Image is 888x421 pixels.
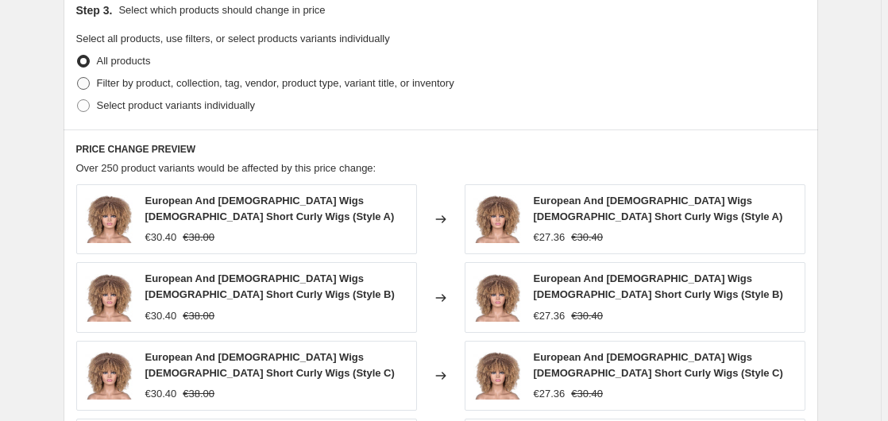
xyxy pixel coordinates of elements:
div: €30.40 [145,230,177,245]
img: 1621223068180_80x.jpg [85,274,133,322]
span: Filter by product, collection, tag, vendor, product type, variant title, or inventory [97,77,454,89]
span: European And [DEMOGRAPHIC_DATA] Wigs [DEMOGRAPHIC_DATA] Short Curly Wigs (Style C) [534,351,783,379]
h6: PRICE CHANGE PREVIEW [76,143,805,156]
strike: €38.00 [183,308,214,324]
strike: €38.00 [183,230,214,245]
span: European And [DEMOGRAPHIC_DATA] Wigs [DEMOGRAPHIC_DATA] Short Curly Wigs (Style B) [145,272,395,300]
p: Select which products should change in price [118,2,325,18]
img: 1621223068180_80x.jpg [85,195,133,243]
span: Select product variants individually [97,99,255,111]
img: 1621223068180_80x.jpg [473,195,521,243]
strike: €30.40 [571,230,603,245]
strike: €30.40 [571,386,603,402]
span: Select all products, use filters, or select products variants individually [76,33,390,44]
div: €27.36 [534,386,566,402]
strike: €30.40 [571,308,603,324]
span: Over 250 product variants would be affected by this price change: [76,162,376,174]
h2: Step 3. [76,2,113,18]
span: European And [DEMOGRAPHIC_DATA] Wigs [DEMOGRAPHIC_DATA] Short Curly Wigs (Style A) [534,195,783,222]
span: European And [DEMOGRAPHIC_DATA] Wigs [DEMOGRAPHIC_DATA] Short Curly Wigs (Style C) [145,351,395,379]
div: €30.40 [145,386,177,402]
div: €27.36 [534,308,566,324]
span: European And [DEMOGRAPHIC_DATA] Wigs [DEMOGRAPHIC_DATA] Short Curly Wigs (Style B) [534,272,783,300]
span: European And [DEMOGRAPHIC_DATA] Wigs [DEMOGRAPHIC_DATA] Short Curly Wigs (Style A) [145,195,395,222]
strike: €38.00 [183,386,214,402]
div: €27.36 [534,230,566,245]
img: 1621223068180_80x.jpg [473,274,521,322]
img: 1621223068180_80x.jpg [473,352,521,400]
div: €30.40 [145,308,177,324]
span: All products [97,55,151,67]
img: 1621223068180_80x.jpg [85,352,133,400]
